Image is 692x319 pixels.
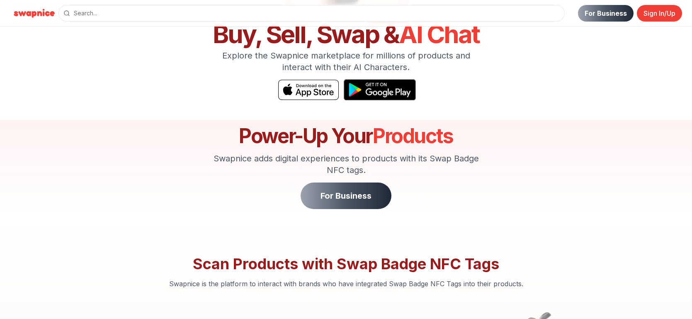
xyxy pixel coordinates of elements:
[578,5,634,22] a: For Business
[373,124,453,148] span: Products
[207,50,486,73] p: Explore the Swapnice marketplace for millions of products and interact with their AI Characters.
[343,79,415,101] img: Get it on Google Play
[399,19,479,49] span: AI Chat
[66,279,626,289] p: Swapnice is the platform to interact with brands who have integrated Swap Badge NFC Tags into the...
[58,5,565,22] input: Search...
[207,22,486,46] h1: Buy, Sell, Swap &
[637,5,682,22] a: Sign In/Up
[301,183,391,209] a: For Business
[207,126,486,146] h2: Power-Up Your
[66,256,626,272] h2: Scan Products with Swap Badge NFC Tags
[207,153,486,176] p: Swapnice adds digital experiences to products with its Swap Badge NFC tags.
[10,7,58,20] img: Swapnice Logo
[278,80,339,100] img: Download Swapnice on the App Store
